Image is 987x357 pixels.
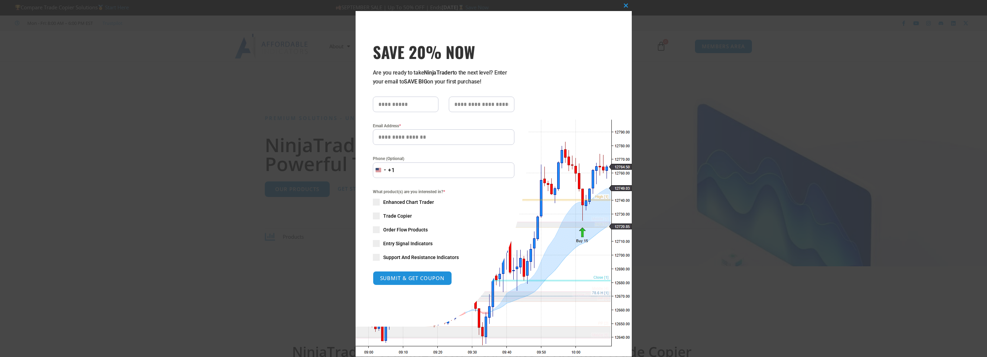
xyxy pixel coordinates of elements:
button: SUBMIT & GET COUPON [373,271,452,285]
span: What product(s) are you interested in? [373,188,514,195]
label: Entry Signal Indicators [373,240,514,247]
label: Support And Resistance Indicators [373,254,514,261]
span: Order Flow Products [383,226,428,233]
span: Support And Resistance Indicators [383,254,459,261]
button: Selected country [373,162,395,178]
label: Trade Copier [373,212,514,219]
strong: NinjaTrader [424,69,452,76]
div: +1 [388,166,395,175]
label: Phone (Optional) [373,155,514,162]
span: Entry Signal Indicators [383,240,433,247]
span: Enhanced Chart Trader [383,199,434,206]
label: Order Flow Products [373,226,514,233]
span: Trade Copier [383,212,412,219]
label: Email Address [373,122,514,129]
label: Enhanced Chart Trader [373,199,514,206]
p: Are you ready to take to the next level? Enter your email to on your first purchase! [373,68,514,86]
strong: SAVE BIG [404,78,427,85]
h3: SAVE 20% NOW [373,42,514,61]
